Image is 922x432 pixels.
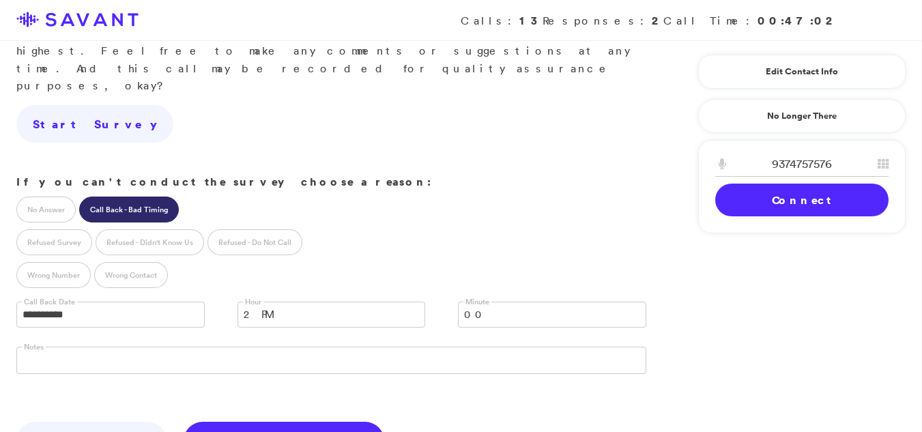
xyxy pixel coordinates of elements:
[715,184,889,216] a: Connect
[22,342,46,352] label: Notes
[22,297,77,307] label: Call Back Date
[207,229,302,255] label: Refused - Do Not Call
[16,105,173,143] a: Start Survey
[715,61,889,83] a: Edit Contact Info
[16,262,91,288] label: Wrong Number
[652,13,663,28] strong: 2
[243,297,263,307] label: Hour
[96,229,204,255] label: Refused - Didn't Know Us
[94,262,168,288] label: Wrong Contact
[698,99,906,133] a: No Longer There
[519,13,543,28] strong: 13
[16,174,431,189] strong: If you can't conduct the survey choose a reason:
[79,197,179,222] label: Call Back - Bad Timing
[758,13,837,28] strong: 00:47:02
[464,302,622,327] span: 00
[244,302,402,327] span: 2 PM
[16,229,92,255] label: Refused Survey
[463,297,491,307] label: Minute
[16,197,76,222] label: No Answer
